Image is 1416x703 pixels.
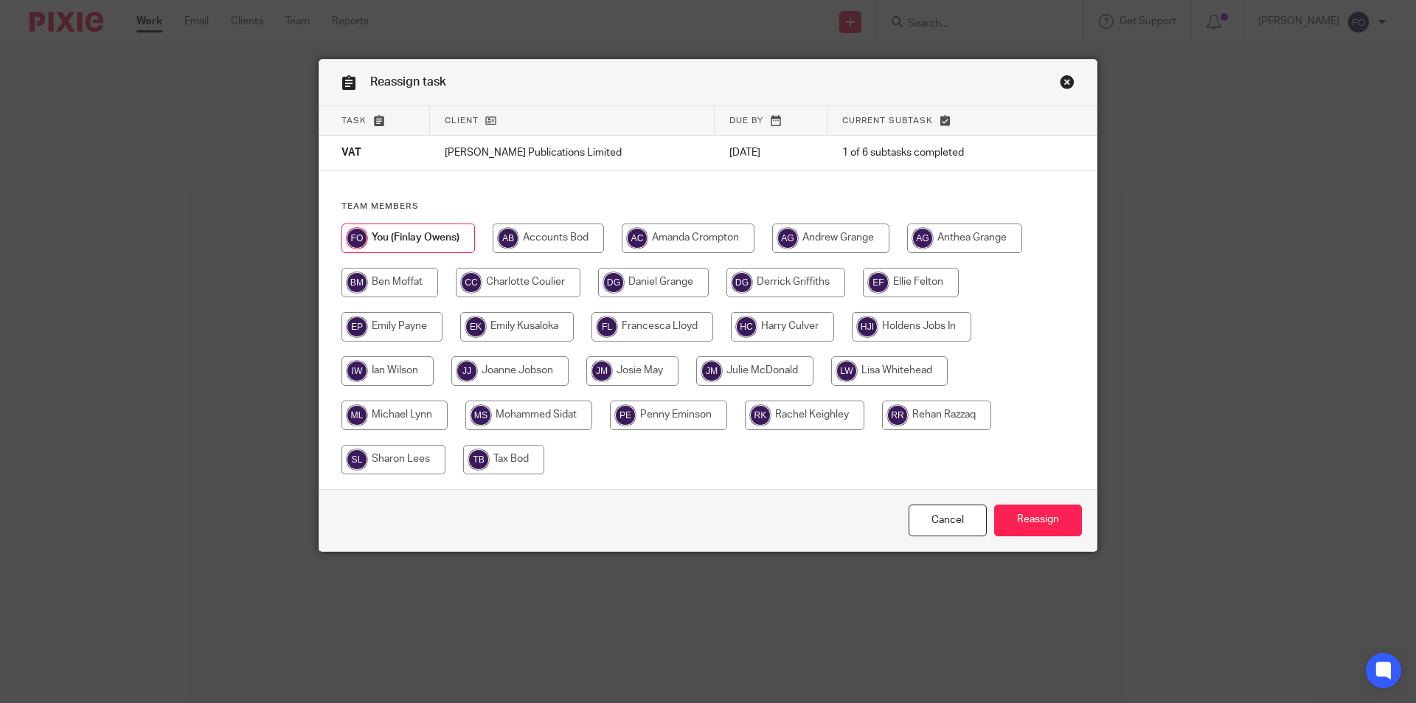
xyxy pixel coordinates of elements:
input: Reassign [994,505,1082,536]
a: Close this dialog window [1060,75,1075,94]
span: Due by [729,117,763,125]
td: 1 of 6 subtasks completed [827,136,1036,171]
span: VAT [341,148,361,159]
span: Client [445,117,479,125]
span: Reassign task [370,76,446,88]
p: [PERSON_NAME] Publications Limited [445,145,700,160]
span: Task [341,117,367,125]
a: Close this dialog window [909,505,987,536]
h4: Team members [341,201,1075,212]
span: Current subtask [842,117,933,125]
p: [DATE] [729,145,813,160]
